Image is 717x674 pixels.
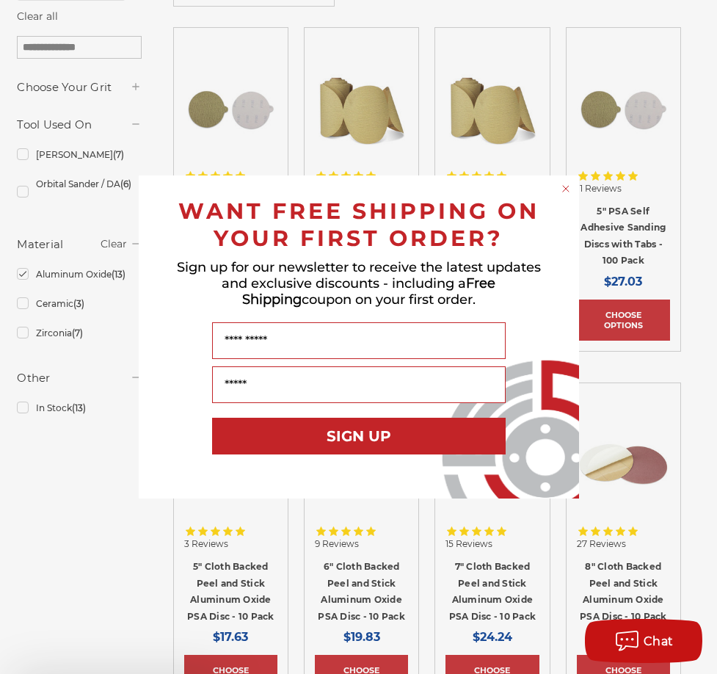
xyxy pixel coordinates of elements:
[178,198,539,252] span: WANT FREE SHIPPING ON YOUR FIRST ORDER?
[242,275,496,308] span: Free Shipping
[558,181,573,196] button: Close dialog
[212,418,506,454] button: SIGN UP
[585,619,702,663] button: Chat
[644,634,674,648] span: Chat
[177,259,541,308] span: Sign up for our newsletter to receive the latest updates and exclusive discounts - including a co...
